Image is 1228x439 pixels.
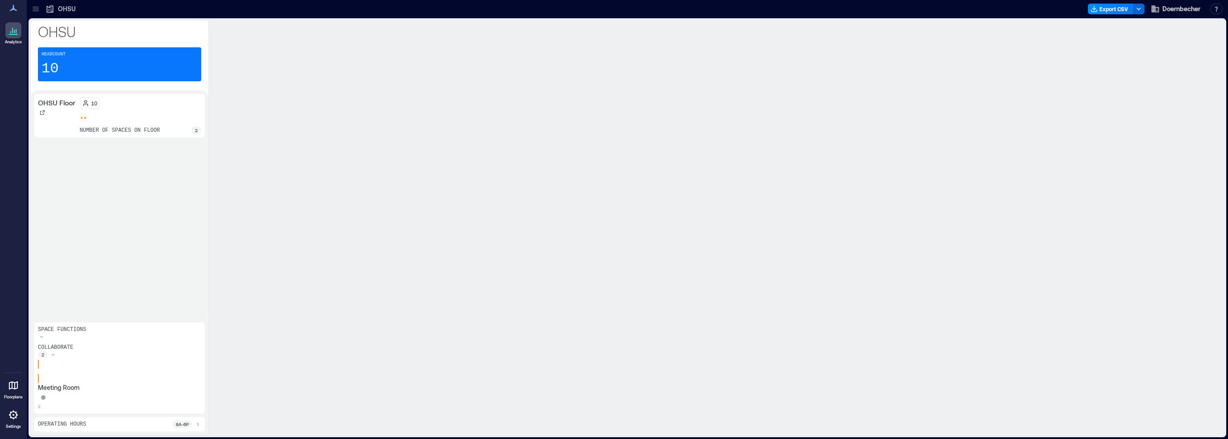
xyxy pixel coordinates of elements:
[41,60,58,78] p: 10
[1148,2,1203,16] button: Doernbecher
[38,421,86,428] p: Operating Hours
[1162,4,1200,13] span: Doernbecher
[38,22,201,40] p: OHSU
[41,51,66,58] p: Headcount
[2,20,25,47] a: Analytics
[195,127,198,134] p: 2
[38,344,201,351] p: collaborate
[1088,4,1133,14] button: Export CSV
[176,421,189,428] p: 8a - 6p
[38,383,201,392] p: Meeting Room
[41,351,44,358] p: 2
[1,375,25,402] a: Floorplans
[80,127,160,134] p: number of spaces on floor
[5,39,22,45] p: Analytics
[38,403,201,410] p: 2
[38,97,75,108] p: OHSU Floor
[4,394,23,400] p: Floorplans
[91,100,97,107] p: 10
[6,424,21,429] p: Settings
[58,4,75,13] p: OHSU
[38,326,201,333] p: Space Functions
[3,404,24,432] a: Settings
